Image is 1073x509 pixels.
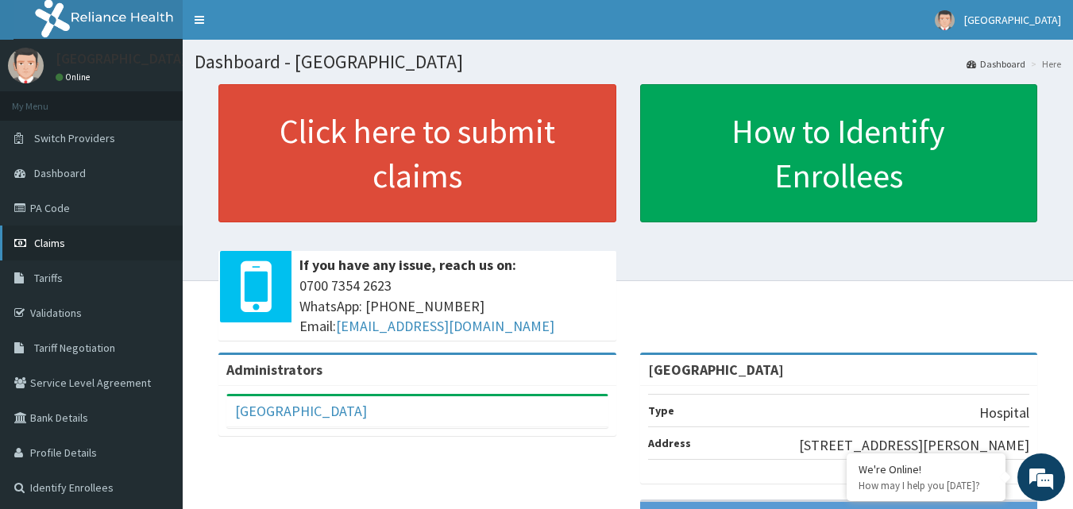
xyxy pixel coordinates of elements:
b: If you have any issue, reach us on: [299,256,516,274]
textarea: Type your message and hit 'Enter' [8,340,303,395]
p: [STREET_ADDRESS][PERSON_NAME] [799,435,1029,456]
span: Tariff Negotiation [34,341,115,355]
div: We're Online! [859,462,994,476]
span: 0700 7354 2623 WhatsApp: [PHONE_NUMBER] Email: [299,276,608,337]
span: Claims [34,236,65,250]
b: Type [648,403,674,418]
span: Switch Providers [34,131,115,145]
li: Here [1027,57,1061,71]
strong: [GEOGRAPHIC_DATA] [648,361,784,379]
a: How to Identify Enrollees [640,84,1038,222]
b: Administrators [226,361,322,379]
a: [EMAIL_ADDRESS][DOMAIN_NAME] [336,317,554,335]
h1: Dashboard - [GEOGRAPHIC_DATA] [195,52,1061,72]
span: Tariffs [34,271,63,285]
div: Chat with us now [83,89,267,110]
p: [GEOGRAPHIC_DATA] [56,52,187,66]
div: Minimize live chat window [261,8,299,46]
img: User Image [935,10,955,30]
span: Dashboard [34,166,86,180]
span: [GEOGRAPHIC_DATA] [964,13,1061,27]
a: Dashboard [967,57,1025,71]
b: Address [648,436,691,450]
p: Hospital [979,403,1029,423]
img: d_794563401_company_1708531726252_794563401 [29,79,64,119]
a: Online [56,71,94,83]
a: Click here to submit claims [218,84,616,222]
span: We're online! [92,153,219,314]
img: User Image [8,48,44,83]
p: How may I help you today? [859,479,994,492]
a: [GEOGRAPHIC_DATA] [235,402,367,420]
